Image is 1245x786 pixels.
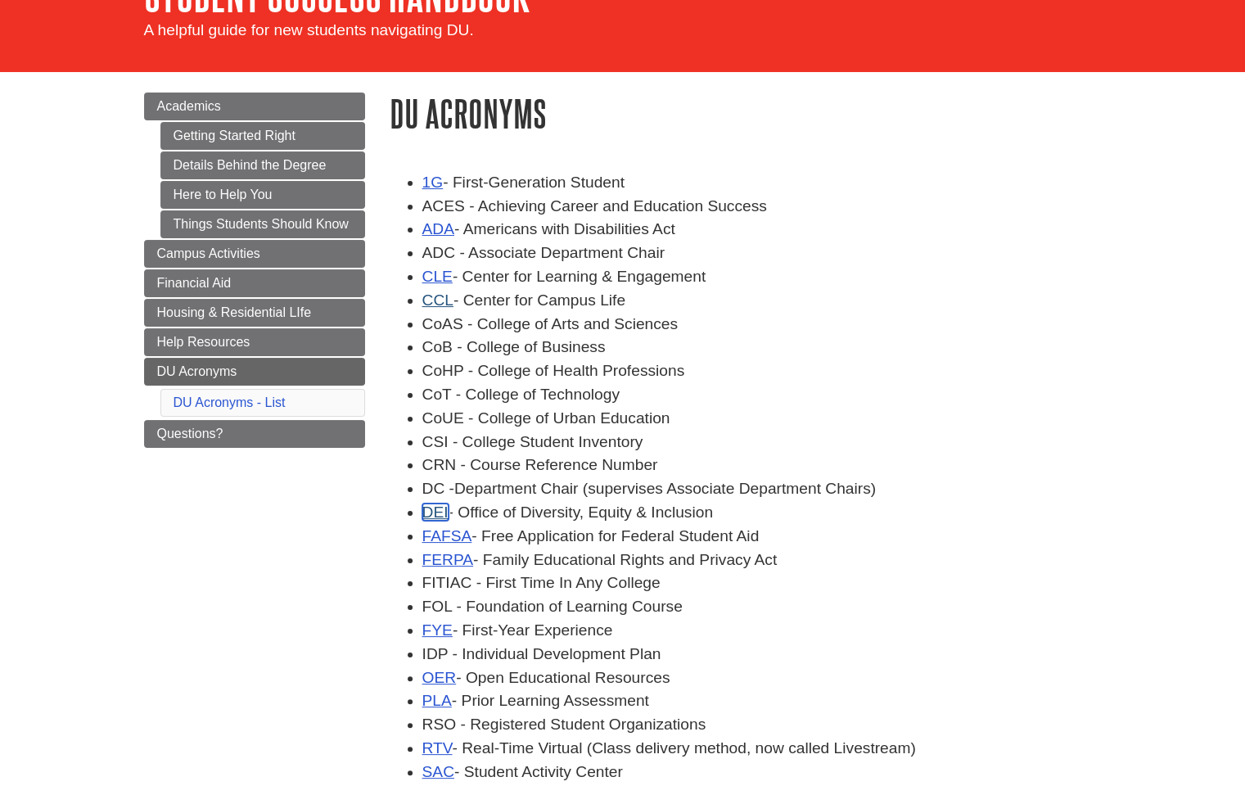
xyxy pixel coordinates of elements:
[422,289,1102,313] li: - Center for Campus Life
[422,313,1102,337] li: CoAS - College of Arts and Sciences
[157,364,237,378] span: DU Acronyms
[422,551,474,568] a: FERPA
[422,171,1102,195] li: - First-Generation Student
[422,431,1102,454] li: CSI - College Student Inventory
[157,246,260,260] span: Campus Activities
[422,669,457,686] a: OER
[144,328,365,356] a: Help Resources
[422,454,1102,477] li: CRN - Course Reference Number
[422,666,1102,690] li: - Open Educational Resources
[422,571,1102,595] li: FITIAC - First Time In Any College
[422,527,472,544] a: FAFSA
[174,395,286,409] a: DU Acronyms - List
[422,643,1102,666] li: IDP - Individual Development Plan
[157,99,221,113] span: Academics
[160,122,365,150] a: Getting Started Right
[144,358,365,386] a: DU Acronyms
[422,763,454,780] a: SAC
[422,549,1102,572] li: - Family Educational Rights and Privacy Act
[422,737,1102,761] li: - Real-Time Virtual (Class delivery method, now called Livestream)
[157,335,250,349] span: Help Resources
[422,174,444,191] a: 1G
[422,692,452,709] a: PLA
[160,210,365,238] a: Things Students Should Know
[144,93,365,448] div: Guide Page Menu
[157,427,223,440] span: Questions?
[422,595,1102,619] li: FOL - Foundation of Learning Course
[422,268,453,285] a: CLE
[422,359,1102,383] li: CoHP - College of Health Professions
[422,218,1102,242] li: - Americans with Disabilities Act
[160,151,365,179] a: Details Behind the Degree
[422,291,453,309] a: CCL
[422,739,453,757] a: RTV
[160,181,365,209] a: Here to Help You
[390,93,1102,134] h1: DU Acronyms
[422,621,453,639] a: FYE
[422,477,1102,501] li: DC -Department Chair (supervises Associate Department Chairs)
[144,299,365,327] a: Housing & Residential LIfe
[422,713,1102,737] li: RSO - Registered Student Organizations
[144,269,365,297] a: Financial Aid
[422,220,454,237] a: ADA
[422,504,449,521] a: DEI
[144,21,474,38] span: A helpful guide for new students navigating DU.
[422,265,1102,289] li: - Center for Learning & Engagement
[157,305,312,319] span: Housing & Residential LIfe
[144,240,365,268] a: Campus Activities
[422,383,1102,407] li: CoT - College of Technology
[422,407,1102,431] li: CoUE - College of Urban Education
[144,420,365,448] a: Questions?
[157,276,232,290] span: Financial Aid
[422,689,1102,713] li: - Prior Learning Assessment
[422,761,1102,784] li: - Student Activity Center
[422,501,1102,525] li: - Office of Diversity, Equity & Inclusion
[422,619,1102,643] li: - First-Year Experience
[422,242,1102,265] li: ADC - Associate Department Chair
[422,336,1102,359] li: CoB - College of Business
[422,195,1102,219] li: ACES - Achieving Career and Education Success
[144,93,365,120] a: Academics
[422,525,1102,549] li: - Free Application for Federal Student Aid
